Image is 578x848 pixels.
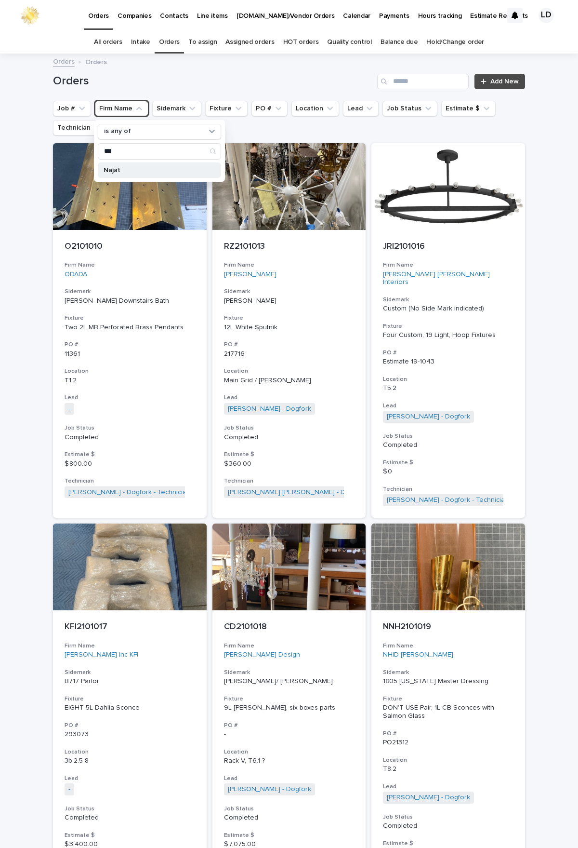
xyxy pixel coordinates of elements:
h3: Fixture [383,323,513,330]
a: ODADA [65,270,87,279]
h3: Fixture [65,695,195,703]
div: DON'T USE Pair, 1L CB Sconces with Salmon Glass [383,704,513,720]
a: O2101010Firm NameODADA Sidemark[PERSON_NAME] Downstairs BathFixtureTwo 2L MB Perforated Brass Pen... [53,143,207,518]
p: [PERSON_NAME] [224,297,355,305]
h3: Job Status [65,424,195,432]
h3: Firm Name [383,642,513,650]
h3: Sidemark [383,296,513,304]
p: Orders [85,56,107,67]
h3: Fixture [224,695,355,703]
p: $ 360.00 [224,460,355,468]
h3: Location [383,376,513,383]
h3: Sidemark [224,288,355,296]
a: Orders [159,31,180,54]
a: Add New [474,74,525,89]
p: is any of [104,127,131,135]
a: Hold/Change order [426,31,484,54]
h3: Location [224,748,355,756]
p: Main Grid / [PERSON_NAME] [224,377,355,385]
h3: Fixture [383,695,513,703]
p: $ 0 [383,468,513,476]
a: [PERSON_NAME] [224,270,276,279]
h3: Sidemark [224,669,355,676]
h3: Lead [224,394,355,402]
h3: Estimate $ [383,459,513,467]
h3: Job Status [224,424,355,432]
a: All orders [94,31,122,54]
p: - [224,730,355,739]
a: HOT orders [283,31,319,54]
button: Location [291,101,339,116]
p: B717 Parlor [65,677,195,686]
h3: Sidemark [65,669,195,676]
h3: Firm Name [65,642,195,650]
p: Custom (No Side Mark indicated) [383,305,513,313]
p: CD2101018 [224,622,355,633]
h3: Technician [224,477,355,485]
p: 1805 [US_STATE] Master Dressing [383,677,513,686]
h3: Firm Name [383,261,513,269]
a: [PERSON_NAME] - Dogfork - Technician [387,496,509,504]
h3: Sidemark [383,669,513,676]
p: 11361 [65,350,195,358]
button: Job # [53,101,91,116]
p: T5.2 [383,384,513,392]
button: Fixture [205,101,248,116]
p: Completed [65,814,195,822]
h3: Lead [224,775,355,782]
h3: Estimate $ [224,451,355,458]
h3: Location [65,748,195,756]
button: PO # [251,101,288,116]
a: Orders [53,55,75,67]
p: JRI2101016 [383,242,513,252]
h3: PO # [65,722,195,729]
p: RZ2101013 [224,242,355,252]
img: 0ffKfDbyRa2Iv8hnaAqg [19,6,40,25]
a: Intake [131,31,150,54]
div: Search [98,143,221,160]
h3: Lead [65,775,195,782]
a: - [68,785,70,794]
p: 3b.2.5-8 [65,757,195,765]
h3: Firm Name [224,642,355,650]
h3: Firm Name [224,261,355,269]
p: 217716 [224,350,355,358]
a: JRI2101016Firm Name[PERSON_NAME] [PERSON_NAME] Interiors SidemarkCustom (No Side Mark indicated)F... [371,143,525,518]
p: [PERSON_NAME]/ [PERSON_NAME] [224,677,355,686]
button: Technician [53,120,106,135]
p: Rack V, T6.1 ? [224,757,355,765]
div: 12L White Sputnik [224,323,355,332]
button: Estimate $ [441,101,496,116]
span: Add New [490,78,519,85]
a: [PERSON_NAME] Design [224,651,300,659]
a: [PERSON_NAME] - Dogfork [228,785,311,794]
p: O2101010 [65,242,195,252]
h3: Job Status [65,805,195,813]
h3: PO # [383,730,513,738]
h3: Estimate $ [224,832,355,839]
h3: Lead [65,394,195,402]
h3: Estimate $ [383,840,513,848]
a: Assigned orders [225,31,274,54]
h3: Technician [383,485,513,493]
p: Najat [104,167,206,174]
input: Search [98,144,221,159]
button: Sidemark [152,101,201,116]
h3: Estimate $ [65,832,195,839]
h3: PO # [224,722,355,729]
h3: Estimate $ [65,451,195,458]
a: To assign [188,31,217,54]
p: KFI2101017 [65,622,195,633]
h3: PO # [383,349,513,357]
input: Search [377,74,469,89]
p: Completed [383,441,513,449]
h3: Lead [383,783,513,791]
div: Two 2L MB Perforated Brass Pendants [65,323,195,332]
p: Completed [383,822,513,830]
h3: Job Status [383,813,513,821]
h3: Job Status [224,805,355,813]
p: NNH2101019 [383,622,513,633]
h1: Orders [53,74,373,88]
a: [PERSON_NAME] - Dogfork - Technician [68,488,190,497]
